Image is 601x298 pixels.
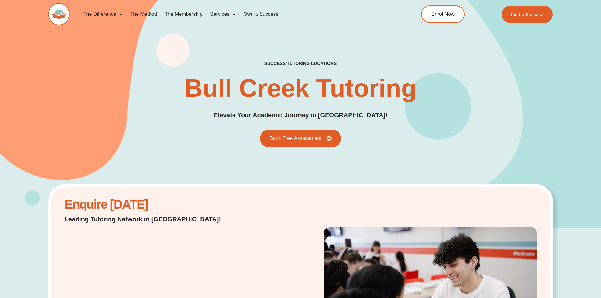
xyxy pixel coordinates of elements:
p: Elevate Your Academic Journey in [GEOGRAPHIC_DATA]! [214,110,387,120]
iframe: Chat Widget [496,227,601,298]
a: Services [206,7,239,21]
span: Find a Success [511,12,544,17]
h2: success tutoring locations [264,61,337,66]
a: The Method [126,7,161,21]
p: Leading Tutoring Network in [GEOGRAPHIC_DATA]! [65,215,247,224]
span: Enrol Now [431,12,455,17]
h2: Enquire [DATE] [65,201,247,208]
nav: Menu [80,7,392,21]
a: The Membership [161,7,206,21]
a: Own a Success [239,7,282,21]
a: Find a Success [502,6,553,23]
h1: Bull Creek Tutoring [184,76,416,101]
a: Enrol Now [421,5,465,23]
a: Book Free Assessment [260,130,341,147]
span: Book Free Assessment [269,136,321,141]
a: The Difference [80,7,127,21]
